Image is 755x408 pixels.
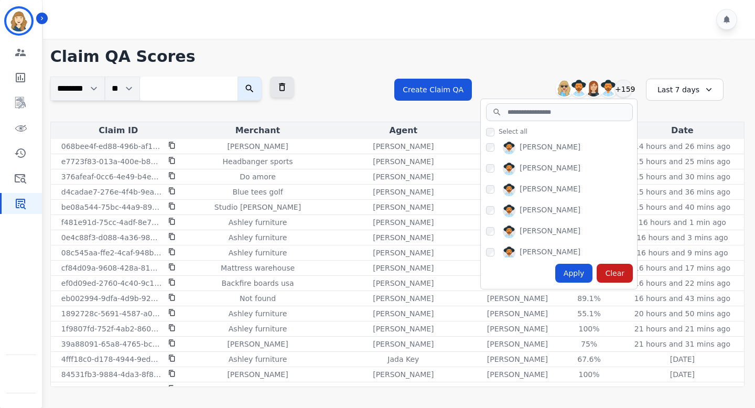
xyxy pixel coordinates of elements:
[53,124,184,137] div: Claim ID
[229,324,287,334] p: Ashley furniture
[61,232,162,243] p: 0e4c88f3-d088-4a36-9860-a6980486be81
[566,324,613,334] div: 100%
[373,293,434,304] p: [PERSON_NAME]
[214,202,301,212] p: Studio [PERSON_NAME]
[373,384,434,395] p: [PERSON_NAME]
[637,248,728,258] p: 16 hours and 9 mins ago
[566,308,613,319] div: 55.1%
[229,217,287,228] p: Ashley furniture
[614,80,632,98] div: +159
[520,163,580,175] div: [PERSON_NAME]
[227,339,288,349] p: [PERSON_NAME]
[240,293,276,304] p: Not found
[221,263,295,273] p: Mattress warehouse
[646,79,724,101] div: Last 7 days
[229,248,287,258] p: Ashley furniture
[634,278,730,288] p: 16 hours and 22 mins ago
[229,232,287,243] p: Ashley furniture
[634,187,730,197] p: 15 hours and 36 mins ago
[373,141,434,152] p: [PERSON_NAME]
[61,202,162,212] p: be08a544-75bc-44a9-89ab-b7279080ce82
[634,141,730,152] p: 14 hours and 26 mins ago
[487,308,548,319] p: [PERSON_NAME]
[232,187,283,197] p: Blue tees golf
[61,156,162,167] p: e7723f83-013a-400e-b8d8-82f4e66f1a80
[487,384,548,395] p: [PERSON_NAME]
[61,248,162,258] p: 08c545aa-ffe2-4caf-948b-7d830603a9ce
[229,384,287,395] p: Ashley furniture
[373,187,434,197] p: [PERSON_NAME]
[61,278,162,288] p: ef0d09ed-2760-4c40-9c12-e48df88e3765
[373,217,434,228] p: [PERSON_NAME]
[61,354,162,364] p: 4fff18c0-d178-4944-9edd-4bd24e48f8a5
[61,339,162,349] p: 39a88091-65a8-4765-bc6c-5c229eddb418
[634,171,730,182] p: 15 hours and 30 mins ago
[50,47,745,66] h1: Claim QA Scores
[61,324,162,334] p: 1f9807fd-752f-4ab2-8606-c23f66091b07
[487,339,548,349] p: [PERSON_NAME]
[634,263,730,273] p: 16 hours and 17 mins ago
[637,232,728,243] p: 16 hours and 3 mins ago
[373,339,434,349] p: [PERSON_NAME]
[634,156,730,167] p: 15 hours and 25 mins ago
[223,156,293,167] p: Headbanger sports
[520,205,580,217] div: [PERSON_NAME]
[373,202,434,212] p: [PERSON_NAME]
[373,369,434,380] p: [PERSON_NAME]
[634,202,730,212] p: 15 hours and 40 mins ago
[61,171,162,182] p: 376afeaf-0cc6-4e49-b4e7-d9856820cfbe
[394,79,472,101] button: Create Claim QA
[670,384,695,395] p: [DATE]
[566,339,613,349] div: 75%
[373,232,434,243] p: [PERSON_NAME]
[61,308,162,319] p: 1892728c-5691-4587-a0b7-7b4da35522e5
[61,293,162,304] p: eb002994-9dfa-4d9b-924b-408cda9e44f7
[373,248,434,258] p: [PERSON_NAME]
[566,369,613,380] div: 100%
[623,124,742,137] div: Date
[487,369,548,380] p: [PERSON_NAME]
[639,217,726,228] p: 16 hours and 1 min ago
[373,278,434,288] p: [PERSON_NAME]
[61,141,162,152] p: 068bee4f-ed88-496b-af11-7996e0cfd7d3
[487,354,548,364] p: [PERSON_NAME]
[229,354,287,364] p: Ashley furniture
[373,263,434,273] p: [PERSON_NAME]
[634,324,730,334] p: 21 hours and 21 mins ago
[227,141,288,152] p: [PERSON_NAME]
[487,293,548,304] p: [PERSON_NAME]
[227,369,288,380] p: [PERSON_NAME]
[555,264,593,283] div: Apply
[566,293,613,304] div: 89.1%
[61,369,162,380] p: 84531fb3-9884-4da3-8f84-2cc8f5d16a24
[520,142,580,154] div: [PERSON_NAME]
[221,278,294,288] p: Backfire boards usa
[566,384,613,395] div: 84.4%
[487,324,548,334] p: [PERSON_NAME]
[520,184,580,196] div: [PERSON_NAME]
[61,263,162,273] p: cf84d09a-9608-428a-819a-f7361887fa28
[670,354,695,364] p: [DATE]
[566,354,613,364] div: 67.6%
[597,264,633,283] div: Clear
[373,171,434,182] p: [PERSON_NAME]
[240,171,276,182] p: Do amore
[387,354,419,364] p: Jada Key
[61,187,162,197] p: d4cadae7-276e-4f4b-9ea0-9afe18e74193
[520,226,580,238] div: [PERSON_NAME]
[520,246,580,259] div: [PERSON_NAME]
[634,339,730,349] p: 21 hours and 31 mins ago
[499,127,527,136] span: Select all
[634,293,730,304] p: 16 hours and 43 mins ago
[331,124,475,137] div: Agent
[634,308,730,319] p: 20 hours and 50 mins ago
[188,124,327,137] div: Merchant
[480,124,556,137] div: Evaluator
[229,308,287,319] p: Ashley furniture
[61,384,162,395] p: 9ad47164-3170-418a-aa1b-60fb794626cd
[6,8,31,34] img: Bordered avatar
[670,369,695,380] p: [DATE]
[61,217,162,228] p: f481e91d-75cc-4adf-8e75-d9f6b18572d0
[373,156,434,167] p: [PERSON_NAME]
[373,324,434,334] p: [PERSON_NAME]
